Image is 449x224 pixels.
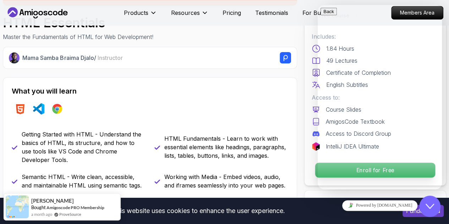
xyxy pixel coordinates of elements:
p: HTML Fundamentals - Learn to work with essential elements like headings, paragraphs, lists, table... [164,134,289,160]
div: This website uses cookies to enhance the user experience. [5,203,392,219]
img: html logo [15,103,26,114]
a: For Business [302,9,337,17]
span: Instructor [97,54,122,61]
a: ProveSource [59,211,81,217]
p: Working with Media - Embed videos, audio, and iframes seamlessly into your web pages. [164,173,289,190]
p: Master the Fundamentals of HTML for Web Development! [3,33,153,41]
iframe: chat widget [318,197,442,213]
p: Getting Started with HTML - Understand the basics of HTML, its structure, and how to use tools li... [22,130,146,164]
a: Pricing [223,9,241,17]
h1: HTML Essentials [3,16,153,30]
iframe: chat widget [318,5,442,189]
p: Mama Samba Braima Djalo / [22,54,122,62]
img: vscode logo [33,103,44,114]
button: Resources [171,9,208,23]
p: Access to: [312,93,439,102]
button: Enroll for Free [315,162,436,178]
button: Products [124,9,157,23]
p: Resources [171,9,200,17]
iframe: chat widget [419,196,442,217]
img: provesource social proof notification image [6,195,29,218]
span: [PERSON_NAME] [31,198,74,204]
a: Amigoscode PRO Membership [46,205,104,210]
p: Products [124,9,148,17]
h2: What you will learn [12,86,288,96]
img: chrome logo [51,103,63,114]
p: Includes: [312,32,439,41]
p: Semantic HTML - Write clean, accessible, and maintainable HTML using semantic tags. [22,173,146,190]
h2: Share this Course [312,197,439,207]
img: Nelson Djalo [9,52,20,63]
a: Testimonials [255,9,288,17]
p: Enroll for Free [315,163,435,178]
span: a month ago [31,211,52,217]
img: jetbrains logo [312,142,320,151]
span: Bought [31,205,46,210]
